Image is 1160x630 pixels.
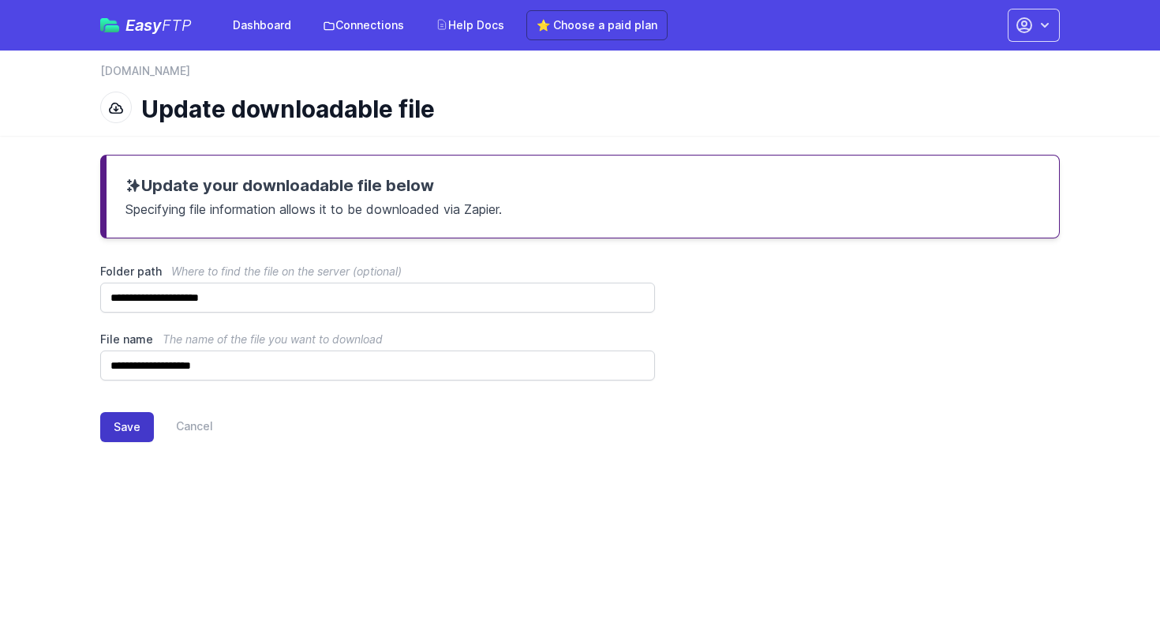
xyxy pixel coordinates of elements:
button: Save [100,412,154,442]
a: EasyFTP [100,17,192,33]
label: Folder path [100,264,655,279]
h3: Update your downloadable file below [125,174,1040,197]
a: ⭐ Choose a paid plan [526,10,668,40]
span: Where to find the file on the server (optional) [171,264,402,278]
h1: Update downloadable file [141,95,1047,123]
span: The name of the file you want to download [163,332,383,346]
span: FTP [162,16,192,35]
nav: Breadcrumb [100,63,1060,88]
a: Help Docs [426,11,514,39]
a: Cancel [154,412,213,442]
a: Connections [313,11,413,39]
span: Easy [125,17,192,33]
a: [DOMAIN_NAME] [100,63,190,79]
a: Dashboard [223,11,301,39]
label: File name [100,332,655,347]
p: Specifying file information allows it to be downloaded via Zapier. [125,197,1040,219]
img: easyftp_logo.png [100,18,119,32]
